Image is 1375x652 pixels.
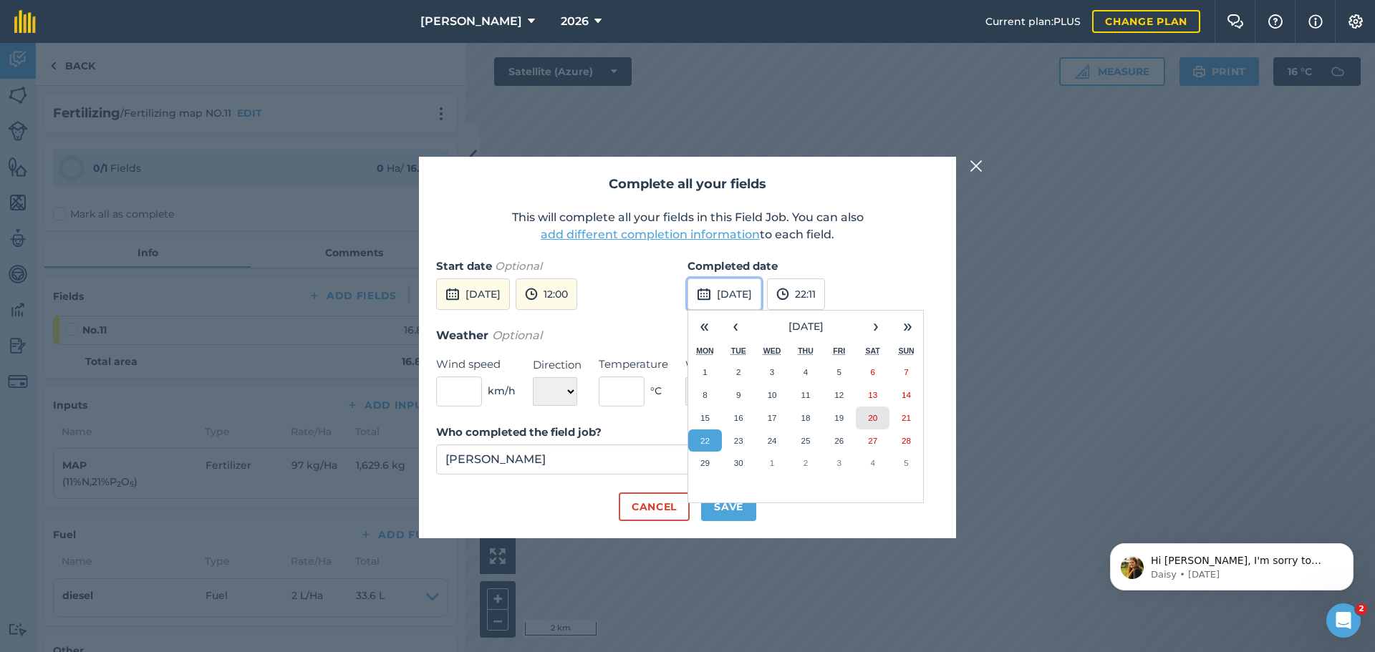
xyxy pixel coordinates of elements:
[701,492,756,521] button: Save
[834,436,844,445] abbr: September 26, 2025
[703,367,707,376] abbr: September 1, 2025
[833,346,845,355] abbr: Friday
[770,367,774,376] abbr: September 3, 2025
[868,390,877,399] abbr: September 13, 2025
[856,452,889,475] button: October 4, 2025
[1308,13,1323,30] img: svg+xml;base64,PHN2ZyB4bWxucz0iaHR0cDovL3d3dy53My5vcmcvMjAwMC9zdmciIHdpZHRoPSIxNyIgaGVpZ2h0PSIxNy...
[599,356,668,373] label: Temperature
[860,311,892,342] button: ›
[688,361,722,384] button: September 1, 2025
[870,367,874,376] abbr: September 6, 2025
[788,320,824,333] span: [DATE]
[445,286,460,303] img: svg+xml;base64,PD94bWwgdmVyc2lvbj0iMS4wIiBlbmNvZGluZz0idXRmLTgiPz4KPCEtLSBHZW5lcmF0b3I6IEFkb2JlIE...
[768,390,777,399] abbr: September 10, 2025
[736,367,740,376] abbr: September 2, 2025
[801,436,810,445] abbr: September 25, 2025
[495,259,542,273] em: Optional
[889,452,923,475] button: October 5, 2025
[789,361,823,384] button: September 4, 2025
[700,413,710,422] abbr: September 15, 2025
[688,407,722,429] button: September 15, 2025
[687,259,778,273] strong: Completed date
[866,346,880,355] abbr: Saturday
[688,429,722,452] button: September 22, 2025
[837,458,841,467] abbr: October 3, 2025
[703,390,707,399] abbr: September 8, 2025
[898,346,914,355] abbr: Sunday
[868,436,877,445] abbr: September 27, 2025
[488,383,516,399] span: km/h
[776,286,789,303] img: svg+xml;base64,PD94bWwgdmVyc2lvbj0iMS4wIiBlbmNvZGluZz0idXRmLTgiPz4KPCEtLSBHZW5lcmF0b3I6IEFkb2JlIE...
[720,311,751,342] button: ‹
[541,226,760,243] button: add different completion information
[767,278,825,310] button: 22:11
[751,311,860,342] button: [DATE]
[856,429,889,452] button: September 27, 2025
[889,407,923,429] button: September 21, 2025
[436,259,492,273] strong: Start date
[687,278,761,310] button: [DATE]
[889,361,923,384] button: September 7, 2025
[1356,603,1367,615] span: 2
[904,367,908,376] abbr: September 7, 2025
[834,413,844,422] abbr: September 19, 2025
[756,361,789,384] button: September 3, 2025
[822,384,856,407] button: September 12, 2025
[763,346,781,355] abbr: Wednesday
[756,384,789,407] button: September 10, 2025
[834,390,844,399] abbr: September 12, 2025
[889,429,923,452] button: September 28, 2025
[1326,603,1361,638] iframe: Intercom live chat
[700,436,710,445] abbr: September 22, 2025
[736,390,740,399] abbr: September 9, 2025
[768,436,777,445] abbr: September 24, 2025
[856,361,889,384] button: September 6, 2025
[436,356,516,373] label: Wind speed
[902,390,911,399] abbr: September 14, 2025
[436,425,602,439] strong: Who completed the field job?
[822,429,856,452] button: September 26, 2025
[768,413,777,422] abbr: September 17, 2025
[822,361,856,384] button: September 5, 2025
[436,209,939,243] p: This will complete all your fields in this Field Job. You can also to each field.
[789,407,823,429] button: September 18, 2025
[970,157,983,175] img: svg+xml;base64,PHN2ZyB4bWxucz0iaHR0cDovL3d3dy53My5vcmcvMjAwMC9zdmciIHdpZHRoPSIyMiIgaGVpZ2h0PSIzMC...
[731,346,746,355] abbr: Tuesday
[722,361,756,384] button: September 2, 2025
[798,346,814,355] abbr: Thursday
[789,452,823,475] button: October 2, 2025
[561,13,589,30] span: 2026
[685,356,756,374] label: Weather
[722,407,756,429] button: September 16, 2025
[688,384,722,407] button: September 8, 2025
[722,452,756,475] button: September 30, 2025
[801,413,810,422] abbr: September 18, 2025
[619,492,690,521] button: Cancel
[856,384,889,407] button: September 13, 2025
[533,356,582,374] label: Direction
[1092,10,1200,33] a: Change plan
[756,429,789,452] button: September 24, 2025
[516,278,577,310] button: 12:00
[492,329,542,342] em: Optional
[804,458,808,467] abbr: October 2, 2025
[1267,14,1284,29] img: A question mark icon
[804,367,808,376] abbr: September 4, 2025
[856,407,889,429] button: September 20, 2025
[1089,513,1375,613] iframe: Intercom notifications message
[436,174,939,195] h2: Complete all your fields
[734,458,743,467] abbr: September 30, 2025
[420,13,522,30] span: [PERSON_NAME]
[889,384,923,407] button: September 14, 2025
[868,413,877,422] abbr: September 20, 2025
[756,407,789,429] button: September 17, 2025
[985,14,1081,29] span: Current plan : PLUS
[734,413,743,422] abbr: September 16, 2025
[734,436,743,445] abbr: September 23, 2025
[756,452,789,475] button: October 1, 2025
[902,436,911,445] abbr: September 28, 2025
[837,367,841,376] abbr: September 5, 2025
